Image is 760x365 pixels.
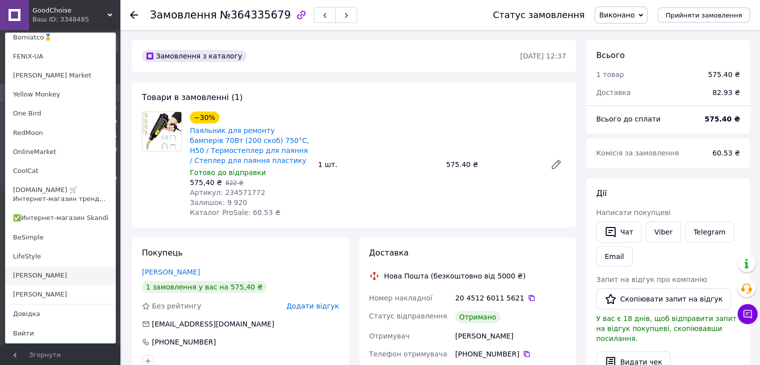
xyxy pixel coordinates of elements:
[130,10,138,20] div: Повернутися назад
[225,179,243,186] span: 822 ₴
[5,247,115,266] a: LifeStyle
[442,157,542,171] div: 575.40 ₴
[596,208,671,216] span: Написати покупцеві
[142,50,246,62] div: Замовлення з каталогу
[142,268,200,276] a: [PERSON_NAME]
[286,302,339,310] span: Додати відгук
[708,69,740,79] div: 575.40 ₴
[596,275,707,283] span: Запит на відгук про компанію
[666,11,742,19] span: Прийняти замовлення
[142,92,243,102] span: Товари в замовленні (1)
[5,85,115,104] a: Yellow Monkey
[32,15,74,24] div: Ваш ID: 3348485
[369,248,409,257] span: Доставка
[369,350,447,358] span: Телефон отримувача
[5,228,115,247] a: BeSimple
[599,11,635,19] span: Виконано
[596,246,633,266] button: Email
[685,221,734,242] a: Telegram
[596,188,607,198] span: Дії
[596,115,661,123] span: Всього до сплати
[151,337,217,347] div: [PHONE_NUMBER]
[705,115,740,123] b: 575.40 ₴
[596,314,737,342] span: У вас є 18 днів, щоб відправити запит на відгук покупцеві, скопіювавши посилання.
[32,6,107,15] span: GoodChoise
[5,266,115,285] a: [PERSON_NAME]
[5,142,115,161] a: OnlineMarket
[369,294,433,302] span: Номер накладної
[190,168,266,176] span: Готово до відправки
[382,271,528,281] div: Нова Пошта (безкоштовно від 5000 ₴)
[190,111,219,123] div: −30%
[5,180,115,208] a: [DOMAIN_NAME] 🛒 Интернет-магазин тренд...
[658,7,750,22] button: Прийняти замовлення
[190,178,222,186] span: 575,40 ₴
[713,149,740,157] span: 60.53 ₴
[142,248,183,257] span: Покупець
[596,221,642,242] button: Чат
[493,10,585,20] div: Статус замовлення
[5,285,115,304] a: [PERSON_NAME]
[190,188,265,196] span: Артикул: 234571772
[5,123,115,142] a: RedMoon
[369,332,410,340] span: Отримувач
[5,324,115,343] a: Вийти
[520,52,566,60] time: [DATE] 12:37
[453,327,568,345] div: [PERSON_NAME]
[152,302,201,310] span: Без рейтингу
[596,88,631,96] span: Доставка
[5,304,115,323] a: Довідка
[596,149,679,157] span: Комісія за замовлення
[738,304,758,324] button: Чат з покупцем
[455,349,566,359] div: [PHONE_NUMBER]
[5,28,115,47] a: Borniatco🥇
[455,293,566,303] div: 20 4512 6011 5621
[369,312,447,320] span: Статус відправлення
[707,81,746,103] div: 82.93 ₴
[142,281,267,293] div: 1 замовлення у вас на 575,40 ₴
[5,161,115,180] a: CoolCat
[5,47,115,66] a: FENIX-UA
[546,154,566,174] a: Редагувати
[152,320,274,328] span: [EMAIL_ADDRESS][DOMAIN_NAME]
[314,157,442,171] div: 1 шт.
[596,70,624,78] span: 1 товар
[190,198,247,206] span: Залишок: 9 920
[596,50,625,60] span: Всього
[190,208,280,216] span: Каталог ProSale: 60.53 ₴
[5,104,115,123] a: One Bird
[190,126,309,164] a: Паяльник для ремонту бамперів 70Вт (200 скоб) 750°С, H50 / Термостеплер для паяння / Степлер для ...
[455,311,500,323] div: Отримано
[5,208,115,227] a: ✅Интернет-магазин Skandi
[150,9,217,21] span: Замовлення
[5,66,115,85] a: [PERSON_NAME] Market
[220,9,291,21] span: №364335679
[646,221,681,242] a: Viber
[142,112,181,151] img: Паяльник для ремонту бамперів 70Вт (200 скоб) 750°С, H50 / Термостеплер для паяння / Степлер для ...
[596,288,731,309] button: Скопіювати запит на відгук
